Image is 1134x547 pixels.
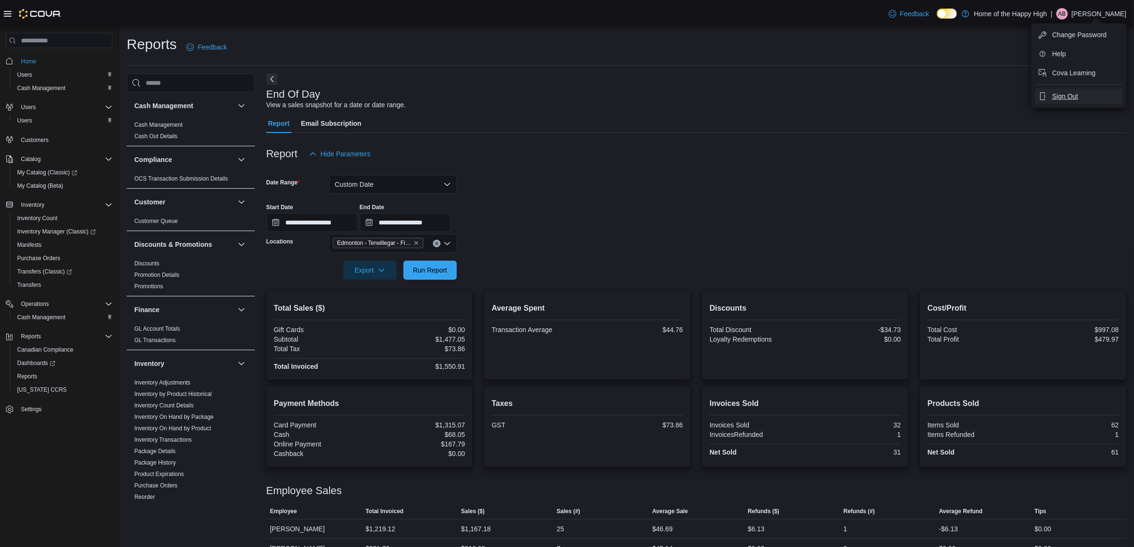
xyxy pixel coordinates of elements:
[134,402,194,409] span: Inventory Count Details
[937,9,957,19] input: Dark Mode
[2,402,116,416] button: Settings
[371,450,465,457] div: $0.00
[10,68,116,81] button: Users
[21,136,49,144] span: Customers
[13,357,59,369] a: Dashboards
[266,485,342,496] h3: Employee Sales
[807,326,901,334] div: -$34.73
[557,507,580,515] span: Sales (#)
[10,370,116,383] button: Reports
[13,82,69,94] a: Cash Management
[807,335,901,343] div: $0.00
[266,238,293,245] label: Locations
[652,507,688,515] span: Average Sale
[360,203,384,211] label: End Date
[13,371,112,382] span: Reports
[134,359,164,368] h3: Inventory
[21,201,44,209] span: Inventory
[13,213,112,224] span: Inventory Count
[927,448,954,456] strong: Net Sold
[360,213,451,232] input: Press the down key to open a popover containing a calendar.
[13,312,69,323] a: Cash Management
[236,358,247,369] button: Inventory
[266,100,406,110] div: View a sales snapshot for a date or date range.
[268,114,290,133] span: Report
[974,8,1047,20] p: Home of the Happy High
[13,266,112,277] span: Transfers (Classic)
[274,450,368,457] div: Cashback
[1035,89,1123,104] button: Sign Out
[10,225,116,238] a: Inventory Manager (Classic)
[134,217,178,225] span: Customer Queue
[127,173,255,188] div: Compliance
[13,239,45,251] a: Manifests
[17,346,73,354] span: Canadian Compliance
[13,253,64,264] a: Purchase Orders
[17,254,60,262] span: Purchase Orders
[403,261,457,280] button: Run Report
[2,101,116,114] button: Users
[198,42,227,52] span: Feedback
[333,238,423,248] span: Edmonton - Terwillegar - Fire & Flower
[885,4,933,23] a: Feedback
[17,241,41,249] span: Manifests
[2,54,116,68] button: Home
[17,404,45,415] a: Settings
[266,73,278,85] button: Next
[807,431,901,438] div: 1
[1025,431,1119,438] div: 1
[13,239,112,251] span: Manifests
[13,69,36,81] a: Users
[492,398,683,409] h2: Taxes
[1035,65,1123,81] button: Cova Learning
[17,55,112,67] span: Home
[134,359,234,368] button: Inventory
[13,357,112,369] span: Dashboards
[236,154,247,165] button: Compliance
[134,197,165,207] h3: Customer
[134,101,234,111] button: Cash Management
[266,519,362,538] div: [PERSON_NAME]
[589,326,683,334] div: $44.76
[17,214,58,222] span: Inventory Count
[807,448,901,456] div: 31
[134,240,212,249] h3: Discounts & Promotions
[1072,8,1126,20] p: [PERSON_NAME]
[17,331,45,342] button: Reports
[371,326,465,334] div: $0.00
[134,336,176,344] span: GL Transactions
[927,326,1021,334] div: Total Cost
[13,279,45,291] a: Transfers
[17,199,112,211] span: Inventory
[274,326,368,334] div: Gift Cards
[134,218,178,224] a: Customer Queue
[134,448,176,455] a: Package Details
[236,100,247,111] button: Cash Management
[1034,523,1051,535] div: $0.00
[266,89,321,100] h3: End Of Day
[134,390,212,398] span: Inventory by Product Historical
[10,166,116,179] a: My Catalog (Classic)
[13,384,70,395] a: [US_STATE] CCRS
[1035,27,1123,42] button: Change Password
[134,471,184,477] a: Product Expirations
[13,226,100,237] a: Inventory Manager (Classic)
[236,304,247,315] button: Finance
[443,240,451,247] button: Open list of options
[10,311,116,324] button: Cash Management
[127,258,255,296] div: Discounts & Promotions
[371,363,465,370] div: $1,550.91
[274,363,318,370] strong: Total Invoiced
[13,384,112,395] span: Washington CCRS
[134,325,180,333] span: GL Account Totals
[2,133,116,147] button: Customers
[17,386,67,394] span: [US_STATE] CCRS
[236,239,247,250] button: Discounts & Promotions
[134,459,176,466] a: Package History
[17,373,37,380] span: Reports
[274,398,465,409] h2: Payment Methods
[900,9,929,19] span: Feedback
[13,180,112,192] span: My Catalog (Beta)
[10,343,116,356] button: Canadian Compliance
[371,335,465,343] div: $1,477.05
